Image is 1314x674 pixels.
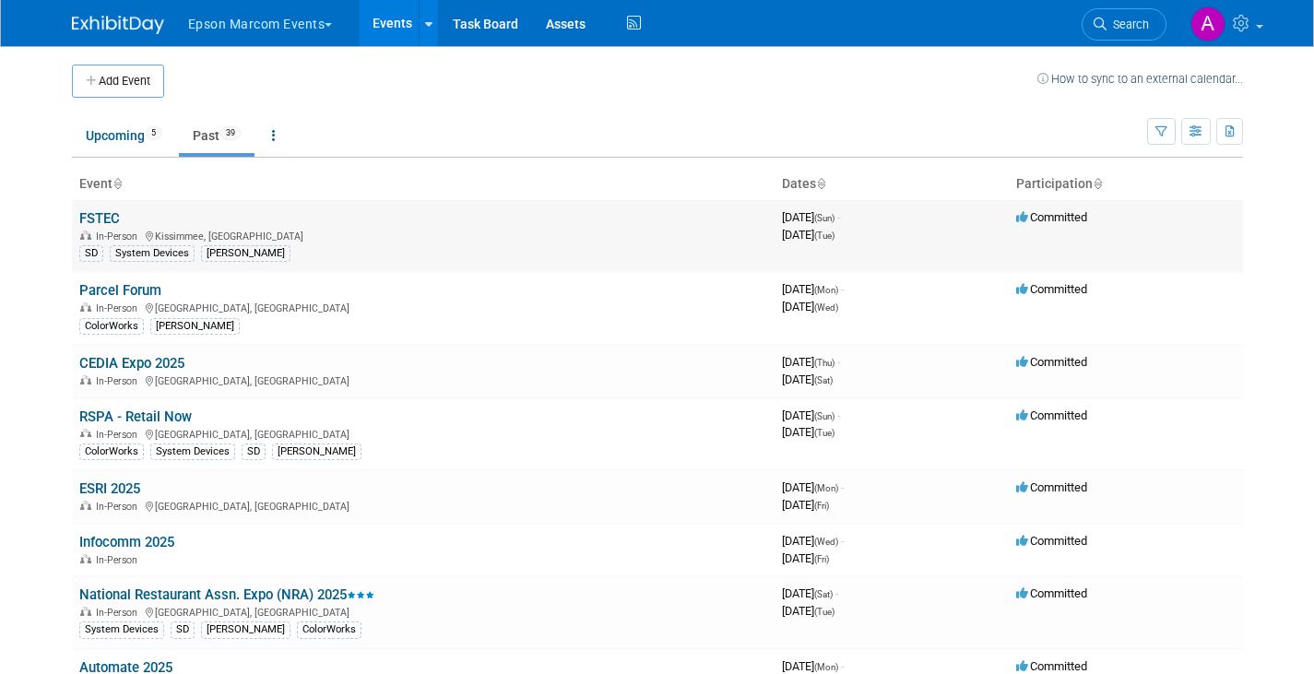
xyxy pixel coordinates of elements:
div: [PERSON_NAME] [150,318,240,335]
span: Committed [1016,659,1087,673]
span: [DATE] [782,425,835,439]
a: Infocomm 2025 [79,534,174,550]
span: [DATE] [782,586,838,600]
span: 39 [220,126,241,140]
th: Dates [775,169,1009,200]
span: (Mon) [814,285,838,295]
a: RSPA - Retail Now [79,408,192,425]
span: - [841,534,844,548]
span: - [837,408,840,422]
div: [GEOGRAPHIC_DATA], [GEOGRAPHIC_DATA] [79,300,767,314]
span: - [841,480,844,494]
img: In-Person Event [80,501,91,510]
div: [GEOGRAPHIC_DATA], [GEOGRAPHIC_DATA] [79,426,767,441]
a: Parcel Forum [79,282,161,299]
span: - [837,210,840,224]
a: Upcoming5 [72,118,175,153]
div: SD [171,621,195,638]
a: FSTEC [79,210,120,227]
span: Committed [1016,210,1087,224]
div: [GEOGRAPHIC_DATA], [GEOGRAPHIC_DATA] [79,498,767,513]
span: In-Person [96,607,143,619]
button: Add Event [72,65,164,98]
span: [DATE] [782,534,844,548]
img: In-Person Event [80,607,91,616]
span: [DATE] [782,372,833,386]
a: ESRI 2025 [79,480,140,497]
span: (Mon) [814,483,838,493]
div: [PERSON_NAME] [272,443,361,460]
span: Committed [1016,408,1087,422]
span: Committed [1016,534,1087,548]
span: - [841,282,844,296]
span: 5 [146,126,161,140]
span: - [841,659,844,673]
img: In-Person Event [80,375,91,384]
img: In-Person Event [80,231,91,240]
span: [DATE] [782,300,838,313]
a: Sort by Participation Type [1093,176,1102,191]
span: Committed [1016,355,1087,369]
img: In-Person Event [80,554,91,563]
span: [DATE] [782,551,829,565]
a: How to sync to an external calendar... [1037,72,1243,86]
th: Event [72,169,775,200]
a: Past39 [179,118,255,153]
span: (Tue) [814,428,835,438]
a: CEDIA Expo 2025 [79,355,184,372]
div: ColorWorks [79,318,144,335]
img: In-Person Event [80,302,91,312]
div: [PERSON_NAME] [201,245,290,262]
img: ExhibitDay [72,16,164,34]
span: (Tue) [814,231,835,241]
div: System Devices [79,621,164,638]
span: [DATE] [782,498,829,512]
span: (Fri) [814,554,829,564]
div: ColorWorks [297,621,361,638]
span: [DATE] [782,210,840,224]
span: (Sat) [814,375,833,385]
span: In-Person [96,501,143,513]
a: National Restaurant Assn. Expo (NRA) 2025 [79,586,374,603]
span: [DATE] [782,355,840,369]
span: [DATE] [782,480,844,494]
span: Committed [1016,480,1087,494]
span: (Fri) [814,501,829,511]
span: In-Person [96,302,143,314]
span: Committed [1016,586,1087,600]
span: [DATE] [782,659,844,673]
span: - [835,586,838,600]
span: In-Person [96,554,143,566]
span: [DATE] [782,282,844,296]
span: Committed [1016,282,1087,296]
span: In-Person [96,429,143,441]
div: ColorWorks [79,443,144,460]
span: (Mon) [814,662,838,672]
div: System Devices [110,245,195,262]
span: Search [1107,18,1149,31]
th: Participation [1009,169,1243,200]
a: Sort by Event Name [112,176,122,191]
img: In-Person Event [80,429,91,438]
span: (Sun) [814,213,835,223]
span: (Sat) [814,589,833,599]
a: Sort by Start Date [816,176,825,191]
span: [DATE] [782,604,835,618]
div: [GEOGRAPHIC_DATA], [GEOGRAPHIC_DATA] [79,604,767,619]
span: [DATE] [782,228,835,242]
div: [GEOGRAPHIC_DATA], [GEOGRAPHIC_DATA] [79,372,767,387]
span: In-Person [96,231,143,242]
div: SD [79,245,103,262]
div: [PERSON_NAME] [201,621,290,638]
span: (Wed) [814,302,838,313]
img: Alex Madrid [1190,6,1225,41]
div: System Devices [150,443,235,460]
span: (Sun) [814,411,835,421]
span: In-Person [96,375,143,387]
a: Search [1082,8,1166,41]
span: (Thu) [814,358,835,368]
span: - [837,355,840,369]
div: SD [242,443,266,460]
span: (Tue) [814,607,835,617]
span: (Wed) [814,537,838,547]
